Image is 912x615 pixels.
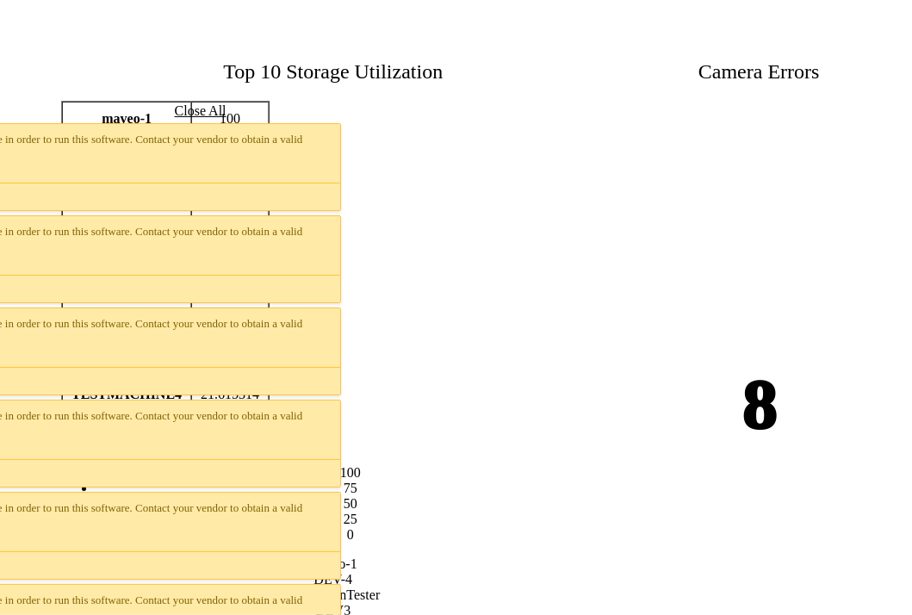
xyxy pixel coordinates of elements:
h1: 8 [608,367,909,445]
a: Close All [175,103,226,118]
h1: Camera Errors [608,60,909,84]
